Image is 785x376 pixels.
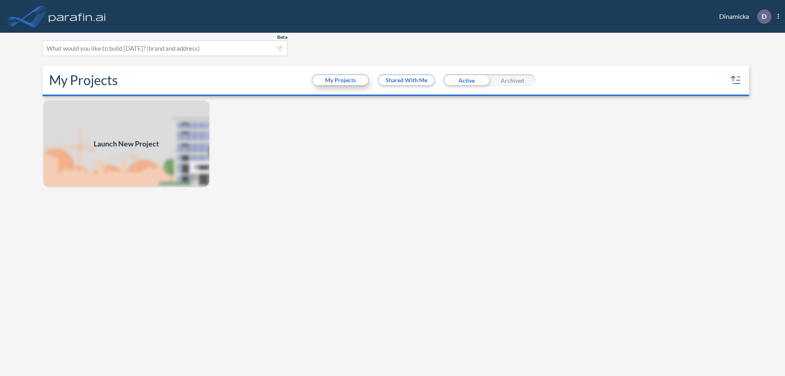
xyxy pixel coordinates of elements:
span: Launch New Project [94,138,159,149]
div: Dinamicka [707,9,779,24]
h2: My Projects [49,72,118,88]
div: Active [443,74,489,86]
span: Beta [277,34,287,41]
button: sort [729,74,742,87]
img: logo [47,8,108,25]
a: Launch New Project [43,99,210,188]
img: add [43,99,210,188]
p: D [762,13,767,20]
div: Archived [489,74,536,86]
button: My Projects [313,75,368,85]
button: Shared With Me [379,75,434,85]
